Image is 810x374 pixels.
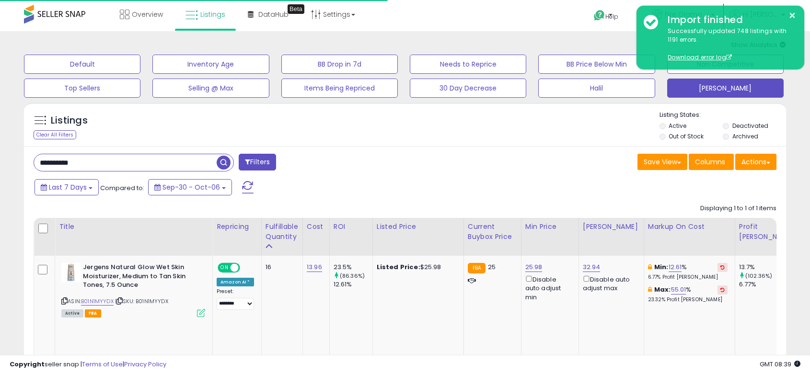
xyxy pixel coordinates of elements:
div: seller snap | | [10,360,166,369]
button: × [788,10,796,22]
b: Listed Price: [377,262,420,272]
label: Out of Stock [669,132,704,140]
span: 2025-10-14 08:39 GMT [760,360,800,369]
a: B01N1MYYDX [81,297,114,306]
label: Active [669,122,686,130]
button: Last 7 Days [35,179,99,195]
button: Items Being Repriced [281,79,398,98]
label: Archived [732,132,758,140]
a: Privacy Policy [124,360,166,369]
small: (86.36%) [340,272,365,280]
button: Sep-30 - Oct-06 [148,179,232,195]
div: [PERSON_NAME] [583,222,640,232]
span: | SKU: B01N1MYYDX [115,297,168,305]
a: 55.01 [671,285,686,295]
b: Max: [654,285,671,294]
span: Listings [200,10,225,19]
a: 32.94 [583,262,601,272]
th: The percentage added to the cost of goods (COGS) that forms the calculator for Min & Max prices. [644,218,735,256]
div: 16 [266,263,295,272]
a: Help [586,2,637,31]
div: ROI [334,222,369,232]
span: Help [605,12,618,21]
a: Download error log [668,53,732,61]
span: FBA [85,309,101,317]
span: OFF [239,264,254,272]
small: (102.36%) [745,272,772,280]
span: DataHub [258,10,289,19]
p: 6.77% Profit [PERSON_NAME] [648,274,728,281]
div: Amazon AI * [217,278,254,286]
span: Columns [695,157,725,167]
p: Listing States: [660,111,786,120]
a: 12.61 [669,262,682,272]
button: Needs to Reprice [410,55,526,74]
div: 13.7% [739,263,800,272]
div: Preset: [217,288,254,310]
div: Clear All Filters [34,130,76,139]
button: Save View [637,154,687,170]
button: [PERSON_NAME] [667,79,784,98]
span: 25 [488,262,496,272]
button: Selling @ Max [152,79,269,98]
div: Min Price [525,222,575,232]
div: Cost [307,222,325,232]
button: BB Price Below Min [538,55,655,74]
span: Compared to: [100,183,144,193]
span: ON [219,264,231,272]
span: Sep-30 - Oct-06 [162,182,220,192]
div: Markup on Cost [648,222,731,232]
small: FBA [468,263,486,273]
b: Min: [654,262,669,272]
div: % [648,263,728,281]
button: Actions [735,154,776,170]
span: All listings currently available for purchase on Amazon [61,309,83,317]
div: Profit [PERSON_NAME] [739,222,796,242]
button: Halil [538,79,655,98]
img: 31XZv+k36aL._SL40_.jpg [61,263,81,282]
button: Top Sellers [24,79,140,98]
div: % [648,285,728,303]
button: Columns [689,154,734,170]
button: Default [24,55,140,74]
p: 23.32% Profit [PERSON_NAME] [648,296,728,303]
a: 25.98 [525,262,543,272]
label: Deactivated [732,122,768,130]
div: Fulfillable Quantity [266,222,299,242]
button: Inventory Age [152,55,269,74]
button: Filters [239,154,276,170]
div: 23.5% [334,263,372,272]
span: Last 7 Days [49,182,87,192]
div: 12.61% [334,280,372,289]
div: 6.77% [739,280,800,289]
div: Tooltip anchor [288,4,304,14]
div: ASIN: [61,263,205,316]
button: BB Drop in 7d [281,55,398,74]
div: Current Buybox Price [468,222,517,242]
h5: Listings [51,114,88,127]
i: Get Help [593,10,605,22]
div: Displaying 1 to 1 of 1 items [700,204,776,213]
div: Import finished [660,13,797,27]
div: Disable auto adjust min [525,274,571,302]
div: $25.98 [377,263,456,272]
div: Successfully updated 748 listings with 1191 errors. [660,27,797,62]
div: Title [59,222,208,232]
span: Overview [132,10,163,19]
div: Repricing [217,222,257,232]
a: 13.96 [307,262,322,272]
a: Terms of Use [82,360,123,369]
button: 30 Day Decrease [410,79,526,98]
div: Listed Price [377,222,460,232]
b: Jergens Natural Glow Wet Skin Moisturizer, Medium to Tan Skin Tones, 7.5 Ounce [83,263,199,292]
strong: Copyright [10,360,45,369]
div: Disable auto adjust max [583,274,636,293]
